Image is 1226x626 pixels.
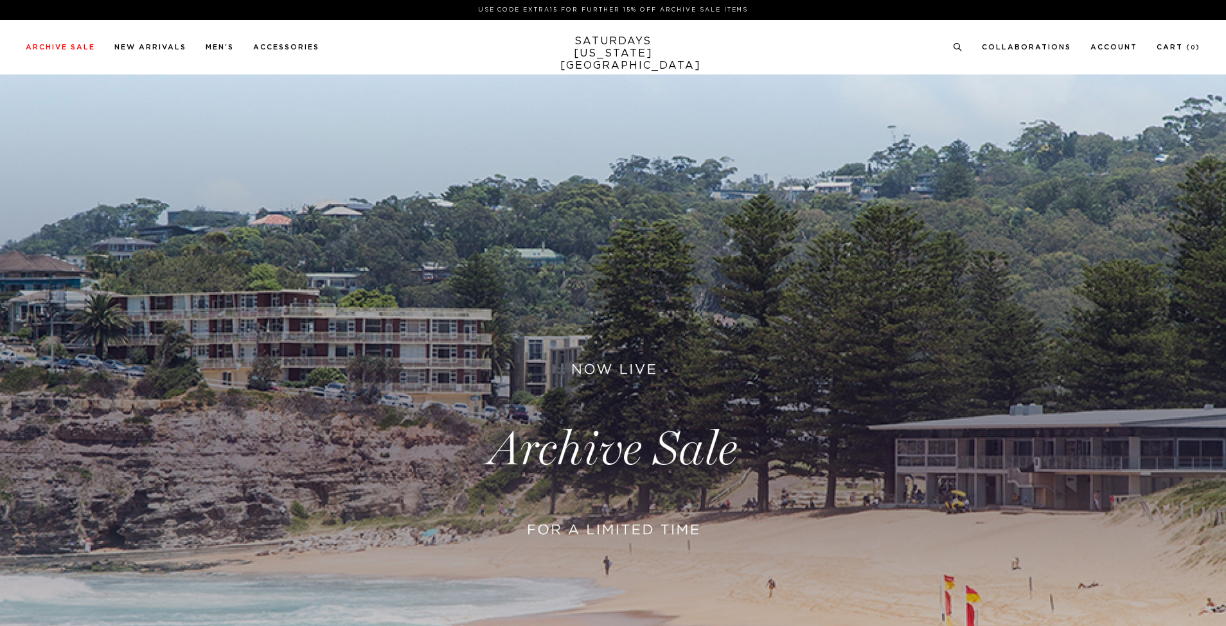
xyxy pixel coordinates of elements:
[982,44,1071,51] a: Collaborations
[1191,45,1196,51] small: 0
[1090,44,1137,51] a: Account
[26,44,95,51] a: Archive Sale
[1157,44,1200,51] a: Cart (0)
[114,44,186,51] a: New Arrivals
[31,5,1195,15] p: Use Code EXTRA15 for Further 15% Off Archive Sale Items
[206,44,234,51] a: Men's
[560,35,666,72] a: SATURDAYS[US_STATE][GEOGRAPHIC_DATA]
[253,44,319,51] a: Accessories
